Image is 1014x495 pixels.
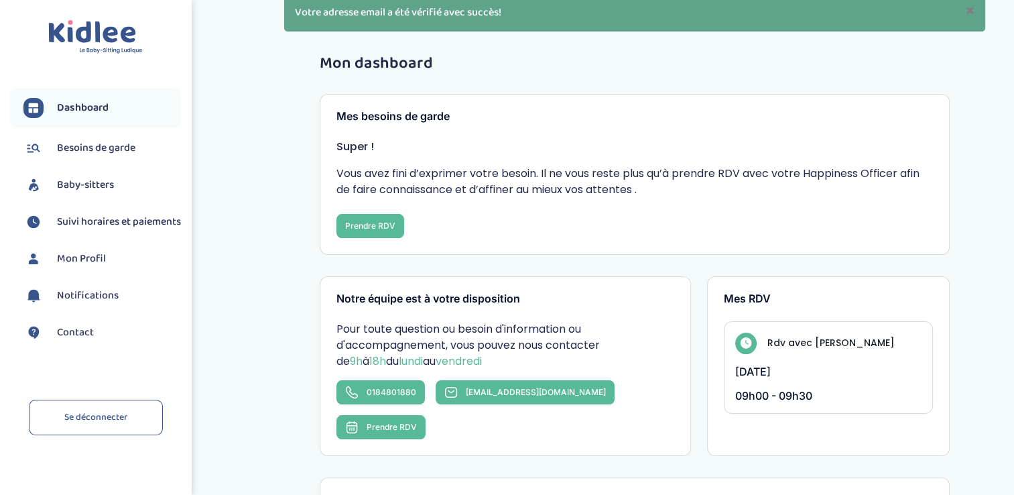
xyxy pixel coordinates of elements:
a: Contact [23,323,181,343]
img: suivihoraire.svg [23,212,44,232]
p: Pour toute question ou besoin d'information ou d'accompagnement, vous pouvez nous contacter de à ... [336,321,674,370]
span: 9h [350,353,363,369]
h4: Rdv avec [PERSON_NAME] [767,336,895,350]
span: [EMAIL_ADDRESS][DOMAIN_NAME] [466,387,606,397]
span: Dashboard [57,100,109,116]
a: [EMAIL_ADDRESS][DOMAIN_NAME] [436,380,615,404]
img: dashboard.svg [23,98,44,118]
p: Super ! [336,139,933,155]
p: Vous avez fini d’exprimer votre besoin. Il ne vous reste plus qu’à prendre RDV avec votre Happine... [336,166,933,198]
span: Suivi horaires et paiements [57,214,181,230]
span: vendredi [436,353,482,369]
a: Notifications [23,286,181,306]
a: Besoins de garde [23,138,181,158]
span: Besoins de garde [57,140,135,156]
span: Contact [57,325,94,341]
img: babysitters.svg [23,175,44,195]
button: Prendre RDV [336,415,426,439]
span: lundi [399,353,423,369]
span: Notifications [57,288,119,304]
img: logo.svg [48,20,143,54]
a: Se déconnecter [29,400,163,435]
h3: Mes RDV [724,293,933,305]
h3: Mes besoins de garde [336,111,933,123]
p: 09h00 - 09h30 [735,389,922,402]
span: 18h [369,353,386,369]
img: profil.svg [23,249,44,269]
img: besoin.svg [23,138,44,158]
img: notification.svg [23,286,44,306]
img: contact.svg [23,323,44,343]
a: Dashboard [23,98,181,118]
a: Suivi horaires et paiements [23,212,181,232]
span: Prendre RDV [367,422,417,432]
p: [DATE] [735,365,922,378]
h1: Mon dashboard [320,55,950,72]
span: Baby-sitters [57,177,114,193]
h3: Notre équipe est à votre disposition [336,293,674,305]
span: Mon Profil [57,251,106,267]
a: 0184801880 [336,380,425,404]
a: Baby-sitters [23,175,181,195]
a: Mon Profil [23,249,181,269]
span: 0184801880 [367,387,416,397]
button: Prendre RDV [336,214,404,238]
